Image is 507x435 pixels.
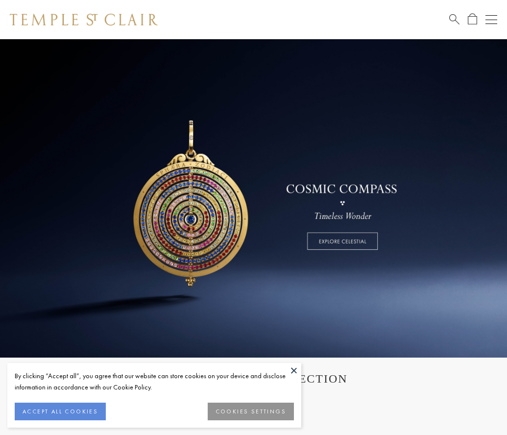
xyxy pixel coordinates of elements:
button: COOKIES SETTINGS [208,403,294,420]
div: By clicking “Accept all”, you agree that our website can store cookies on your device and disclos... [15,370,294,393]
button: Open navigation [485,14,497,25]
a: Search [449,13,459,25]
a: Open Shopping Bag [468,13,477,25]
button: ACCEPT ALL COOKIES [15,403,106,420]
img: Temple St. Clair [10,14,158,25]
